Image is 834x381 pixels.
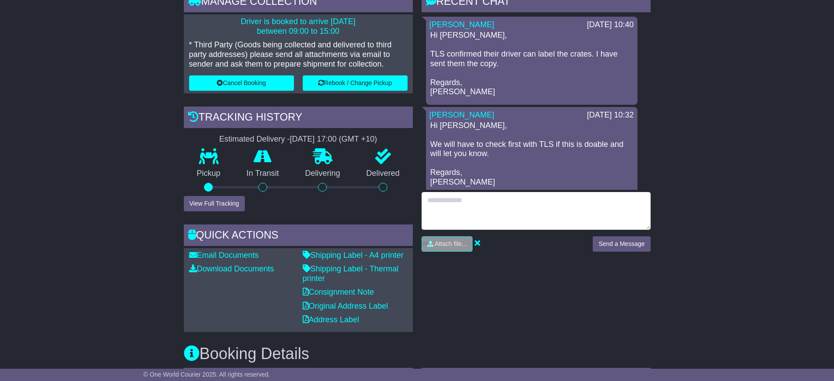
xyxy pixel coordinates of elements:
[233,169,292,178] p: In Transit
[189,264,274,273] a: Download Documents
[303,315,359,324] a: Address Label
[303,251,404,260] a: Shipping Label - A4 printer
[430,121,633,187] p: Hi [PERSON_NAME], We will have to check first with TLS if this is doable and will let you know. R...
[587,110,634,120] div: [DATE] 10:32
[303,288,374,296] a: Consignment Note
[189,251,259,260] a: Email Documents
[184,345,651,363] h3: Booking Details
[303,302,388,310] a: Original Address Label
[292,169,354,178] p: Delivering
[430,20,494,29] a: [PERSON_NAME]
[189,75,294,91] button: Cancel Booking
[430,31,633,97] p: Hi [PERSON_NAME], TLS confirmed their driver can label the crates. I have sent them the copy. Reg...
[303,75,408,91] button: Rebook / Change Pickup
[290,135,377,144] div: [DATE] 17:00 (GMT +10)
[184,169,234,178] p: Pickup
[143,371,270,378] span: © One World Courier 2025. All rights reserved.
[430,110,494,119] a: [PERSON_NAME]
[184,135,413,144] div: Estimated Delivery -
[184,107,413,130] div: Tracking history
[303,264,399,283] a: Shipping Label - Thermal printer
[593,236,650,252] button: Send a Message
[184,196,245,211] button: View Full Tracking
[353,169,413,178] p: Delivered
[184,224,413,248] div: Quick Actions
[587,20,634,30] div: [DATE] 10:40
[189,17,408,36] p: Driver is booked to arrive [DATE] between 09:00 to 15:00
[189,40,408,69] p: * Third Party (Goods being collected and delivered to third party addresses) please send all atta...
